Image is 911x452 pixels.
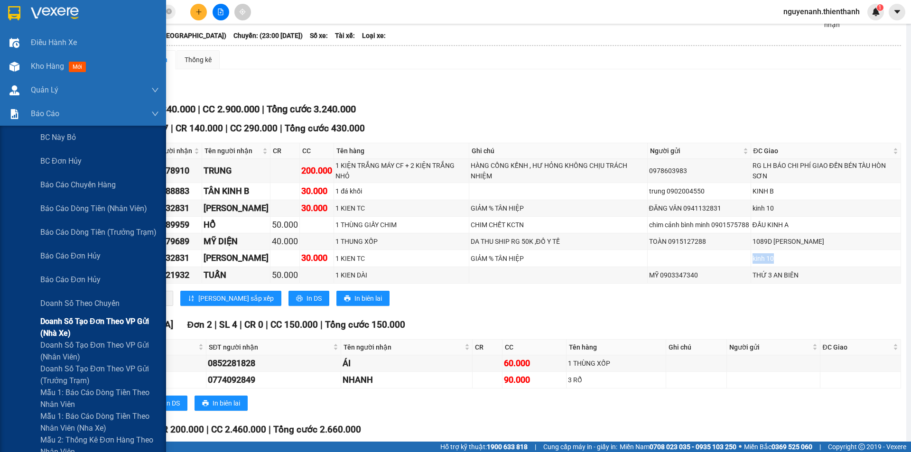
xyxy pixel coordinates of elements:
span: In biên lai [354,293,382,304]
span: | [280,123,282,134]
div: 30.000 [301,251,332,265]
span: Báo cáo đơn hủy [40,274,101,286]
span: CC 2.900.000 [203,103,260,115]
div: 0941132831 [142,251,200,265]
div: ÁI [343,357,471,370]
span: 1 [878,4,882,11]
div: GIẢM % TÂN HIỆP [471,203,646,213]
button: caret-down [889,4,905,20]
td: 0901321932 [140,267,202,284]
span: CC 2.460.000 [211,424,266,435]
span: Người gửi [650,146,741,156]
div: [PERSON_NAME] [204,202,269,215]
td: NHANH [341,372,473,388]
span: | [214,319,217,330]
span: BC đơn hủy [40,155,82,167]
span: Loại xe: [362,30,386,41]
span: | [171,123,173,134]
button: aim [234,4,251,20]
th: Ghi chú [469,143,648,159]
span: Miền Bắc [744,442,812,452]
div: Thống kê [185,55,212,65]
td: 0939189959 [140,217,202,233]
span: Tên người nhận [205,146,260,156]
span: plus [195,9,202,15]
img: warehouse-icon [9,38,19,48]
span: ĐC Giao [823,342,891,352]
div: 0939189959 [142,218,200,231]
span: Văn Phòng [GEOGRAPHIC_DATA] [38,319,173,330]
div: [PERSON_NAME] [204,251,269,265]
div: 1 đá khối [335,186,467,196]
div: HỔ [204,218,269,231]
span: Mẫu 1: Báo cáo dòng tiền theo nhân viên (nha xe) [40,410,159,434]
span: Cung cấp máy in - giấy in: [543,442,617,452]
span: Đơn 2 [187,319,213,330]
div: 200.000 [301,164,332,177]
span: | [225,123,228,134]
span: Quản Lý [31,84,58,96]
span: CR 140.000 [176,123,223,134]
span: Tổng cước 430.000 [285,123,365,134]
td: 0949679689 [140,233,202,250]
span: | [262,103,264,115]
img: icon-new-feature [872,8,880,16]
span: file-add [217,9,224,15]
div: TOÀN 0915127288 [649,236,749,247]
sup: 1 [877,4,883,11]
span: nguyenanh.thienthanh [776,6,867,18]
td: 0782378910 [140,159,202,183]
td: MỸ DIỆN [202,233,270,250]
div: TUẤN [204,268,269,282]
th: Tên hàng [567,340,666,355]
div: ĐẦU KINH A [753,220,899,230]
div: RG LH BÁO CHI PHÍ GIAO ĐẾN BÉN TÀU HÒN SƠN [753,160,899,181]
th: CR [270,143,300,159]
span: Doanh số theo chuyến [40,297,120,309]
td: 0974788883 [140,183,202,200]
span: Báo cáo đơn hủy [40,250,101,262]
span: down [151,86,159,94]
div: 0941132831 [142,202,200,215]
span: down [151,110,159,118]
span: close-circle [166,9,172,14]
span: CC 150.000 [270,319,318,330]
span: ⚪️ [739,445,742,449]
td: TUẤN [202,267,270,284]
span: Mẫu 1: Báo cáo dòng tiền theo nhân viên [40,387,159,410]
span: mới [69,62,86,72]
img: warehouse-icon [9,62,19,72]
span: | [320,319,323,330]
span: Doanh số tạo đơn theo VP gửi (trưởng trạm) [40,363,159,387]
span: Tổng cước 150.000 [325,319,405,330]
button: sort-ascending[PERSON_NAME] sắp xếp [180,291,281,306]
span: ĐC Giao [753,146,891,156]
th: CC [502,340,567,355]
span: CR 0 [244,319,263,330]
span: In DS [307,293,322,304]
span: aim [239,9,246,15]
div: ĐĂNG VÂN 0941132831 [649,203,749,213]
span: printer [344,295,351,303]
div: MỸ DIỆN [204,235,269,248]
button: printerIn biên lai [195,396,248,411]
strong: 0708 023 035 - 0935 103 250 [650,443,736,451]
div: 40.000 [272,235,298,248]
span: | [266,319,268,330]
div: THỨ 3 AN BIÊN [753,270,899,280]
span: Điều hành xe [31,37,77,48]
span: In biên lai [213,398,240,408]
div: 1 THUNG XỐP [335,236,467,247]
span: | [269,424,271,435]
span: Báo cáo dòng tiền (trưởng trạm) [40,226,157,238]
span: CC 290.000 [230,123,278,134]
span: Hỗ trợ kỹ thuật: [440,442,528,452]
div: NHANH [343,373,471,387]
span: close-circle [166,8,172,17]
span: printer [202,400,209,407]
td: ÁI [341,355,473,372]
button: printerIn DS [288,291,329,306]
span: Miền Nam [620,442,736,452]
td: ĐĂNG VÂN [202,250,270,267]
div: kinh 10 [753,253,899,264]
